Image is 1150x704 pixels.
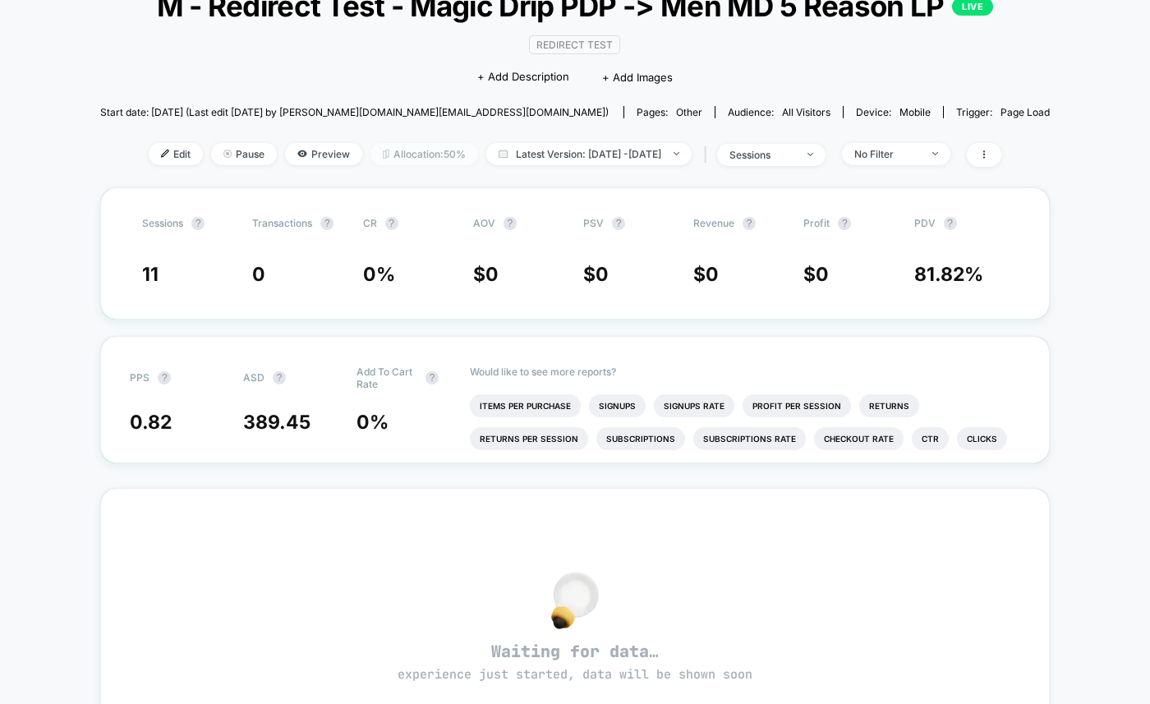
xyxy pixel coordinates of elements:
[243,371,264,384] span: ASD
[370,143,478,165] span: Allocation: 50%
[859,394,919,417] li: Returns
[470,394,581,417] li: Items Per Purchase
[473,217,495,229] span: AOV
[252,217,312,229] span: Transactions
[654,394,734,417] li: Signups Rate
[803,217,830,229] span: Profit
[899,106,931,118] span: mobile
[706,263,719,286] span: 0
[637,106,702,118] div: Pages:
[743,394,851,417] li: Profit Per Session
[398,666,752,683] span: experience just started, data will be shown soon
[843,106,943,118] span: Device:
[674,152,679,155] img: end
[363,217,377,229] span: CR
[529,35,620,54] span: Redirect Test
[499,150,508,158] img: calendar
[583,263,609,286] span: $
[473,263,499,286] span: $
[130,411,172,434] span: 0.82
[130,371,149,384] span: PPS
[142,263,159,286] span: 11
[816,263,829,286] span: 0
[158,371,171,384] button: ?
[693,263,719,286] span: $
[838,217,851,230] button: ?
[1000,106,1050,118] span: Page Load
[252,263,265,286] span: 0
[385,217,398,230] button: ?
[782,106,830,118] span: All Visitors
[130,641,1020,683] span: Waiting for data…
[285,143,362,165] span: Preview
[728,106,830,118] div: Audience:
[191,217,205,230] button: ?
[356,366,417,390] span: Add To Cart Rate
[504,217,517,230] button: ?
[602,71,673,84] span: + Add Images
[223,150,232,158] img: end
[477,69,569,85] span: + Add Description
[612,217,625,230] button: ?
[956,106,1050,118] div: Trigger:
[932,152,938,155] img: end
[149,143,203,165] span: Edit
[596,427,685,450] li: Subscriptions
[700,143,717,167] span: |
[944,217,957,230] button: ?
[363,263,395,286] span: 0 %
[743,217,756,230] button: ?
[273,371,286,384] button: ?
[486,143,692,165] span: Latest Version: [DATE] - [DATE]
[470,366,1020,378] p: Would like to see more reports?
[211,143,277,165] span: Pause
[320,217,333,230] button: ?
[470,427,588,450] li: Returns Per Session
[914,217,936,229] span: PDV
[854,148,920,160] div: No Filter
[814,427,904,450] li: Checkout Rate
[957,427,1007,450] li: Clicks
[693,427,806,450] li: Subscriptions Rate
[807,153,813,156] img: end
[485,263,499,286] span: 0
[583,217,604,229] span: PSV
[243,411,310,434] span: 389.45
[914,263,983,286] span: 81.82 %
[100,106,609,118] span: Start date: [DATE] (Last edit [DATE] by [PERSON_NAME][DOMAIN_NAME][EMAIL_ADDRESS][DOMAIN_NAME])
[161,150,169,158] img: edit
[589,394,646,417] li: Signups
[596,263,609,286] span: 0
[912,427,949,450] li: Ctr
[803,263,829,286] span: $
[142,217,183,229] span: Sessions
[383,150,389,159] img: rebalance
[425,371,439,384] button: ?
[356,411,389,434] span: 0 %
[676,106,702,118] span: other
[551,572,599,629] img: no_data
[729,149,795,161] div: sessions
[693,217,734,229] span: Revenue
